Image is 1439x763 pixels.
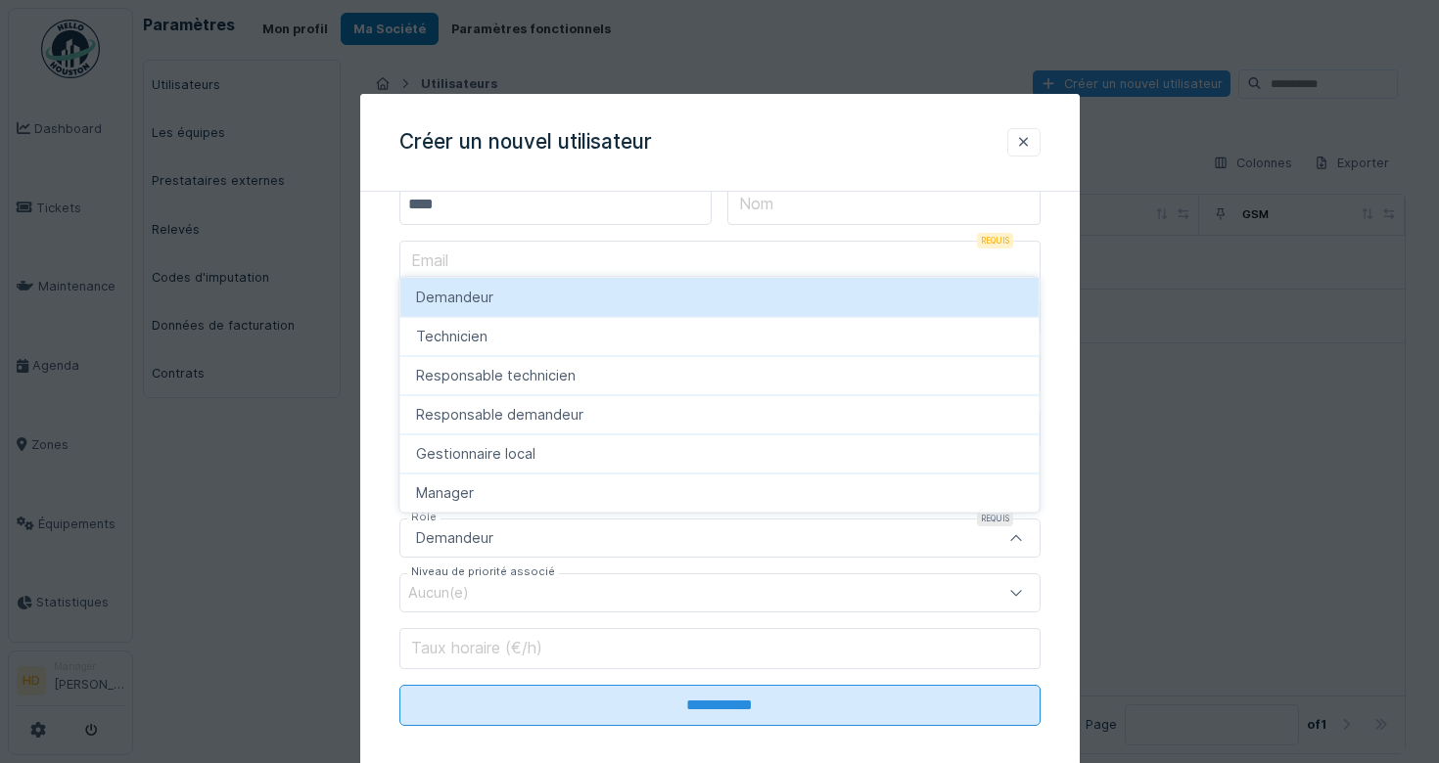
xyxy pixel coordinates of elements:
span: Demandeur [416,287,493,308]
div: Demandeur [408,527,501,549]
label: Niveau de priorité associé [407,563,559,580]
span: Technicien [416,326,487,347]
label: Prénom [407,176,459,193]
label: Rôle [407,509,441,525]
span: Responsable demandeur [416,404,583,426]
label: Taux horaire (€/h) [407,636,546,659]
label: Email [407,248,452,272]
span: Manager [416,482,474,504]
div: Requis [977,233,1013,248]
div: Aucun(e) [408,582,496,604]
span: Responsable technicien [416,365,576,386]
h3: Créer un nouvel utilisateur [399,130,652,155]
div: Requis [977,511,1013,526]
span: Gestionnaire local [416,443,535,465]
label: Nom [735,192,777,215]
